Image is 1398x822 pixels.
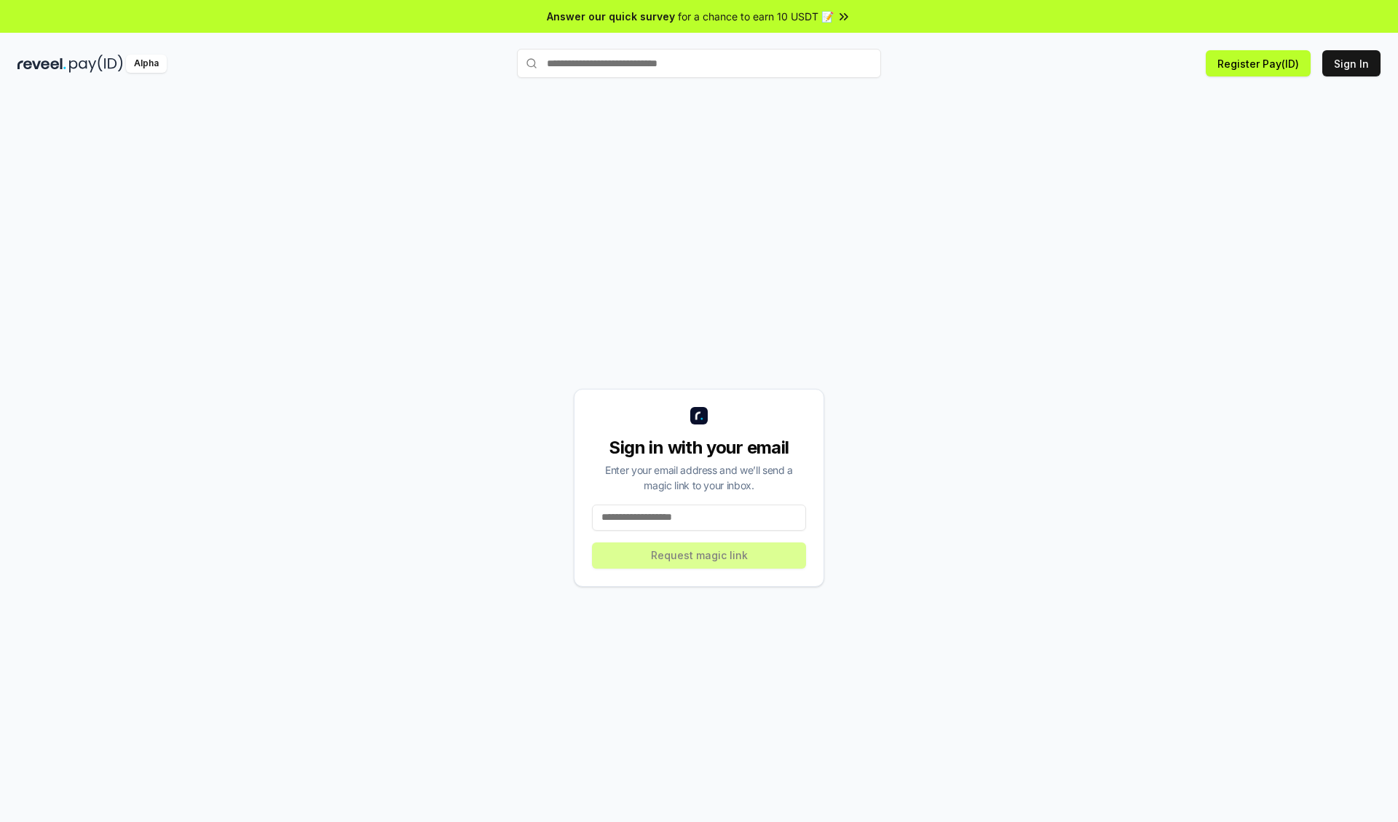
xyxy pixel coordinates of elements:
img: logo_small [690,407,708,424]
div: Enter your email address and we’ll send a magic link to your inbox. [592,462,806,493]
button: Register Pay(ID) [1206,50,1311,76]
span: for a chance to earn 10 USDT 📝 [678,9,834,24]
img: reveel_dark [17,55,66,73]
button: Sign In [1322,50,1381,76]
span: Answer our quick survey [547,9,675,24]
img: pay_id [69,55,123,73]
div: Alpha [126,55,167,73]
div: Sign in with your email [592,436,806,459]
